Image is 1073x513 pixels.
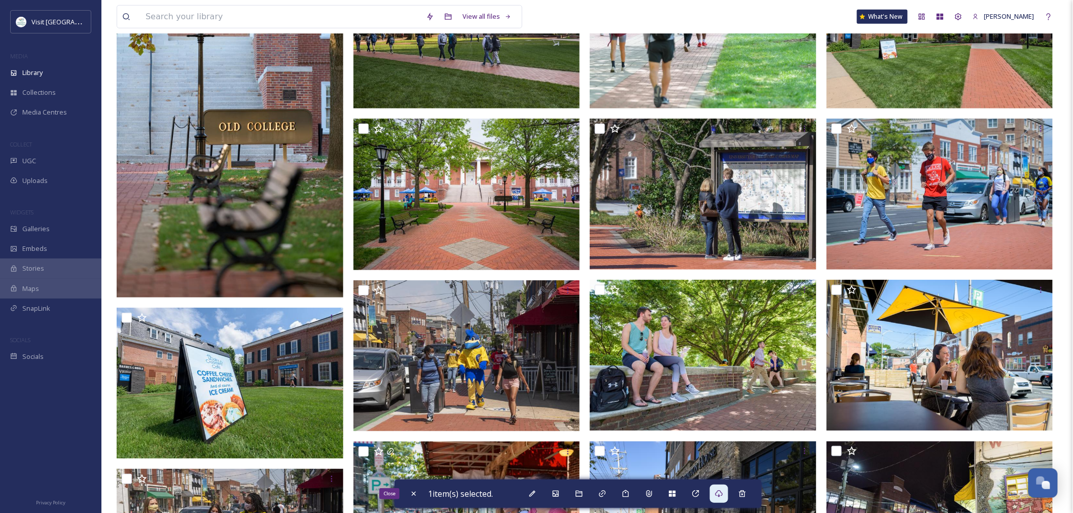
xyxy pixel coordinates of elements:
[353,280,580,431] img: Protect_The_Flock-Students_YoUDee-081020-059.jpg
[22,156,36,166] span: UGC
[117,308,343,459] img: CANR-UDairy_Creamery_Cafe-Opening_Day-062121-013.jpg
[22,352,44,361] span: Socials
[590,280,816,431] img: Main_Street-051717-149.jpg
[984,12,1034,21] span: [PERSON_NAME]
[22,224,50,234] span: Galleries
[22,244,47,253] span: Embeds
[10,140,32,148] span: COLLECT
[36,496,65,508] a: Privacy Policy
[428,488,493,499] span: 1 item(s) selected.
[22,68,43,78] span: Library
[827,280,1053,431] img: Main_Street-051717-132.jpg
[10,52,28,60] span: MEDIA
[31,17,110,26] span: Visit [GEOGRAPHIC_DATA]
[827,119,1053,270] img: OCM-Protect_the_Flock-YoUDee_Students-EK-081020-029.jpg
[379,488,400,499] div: Close
[968,7,1040,26] a: [PERSON_NAME]
[22,88,56,97] span: Collections
[22,264,44,273] span: Stories
[22,304,50,313] span: SnapLink
[353,119,580,270] img: Student_Life-OTP-Light_The_Way-050321-002.jpg
[140,6,421,28] input: Search your library
[1028,468,1058,498] button: Open Chat
[22,284,39,294] span: Maps
[22,176,48,186] span: Uploads
[36,499,65,506] span: Privacy Policy
[10,336,30,344] span: SOCIALS
[16,17,26,27] img: download%20%281%29.jpeg
[22,107,67,117] span: Media Centres
[457,7,517,26] a: View all files
[857,10,908,24] a: What's New
[10,208,33,216] span: WIDGETS
[590,119,816,270] img: Campus-Spring-032921-026.jpg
